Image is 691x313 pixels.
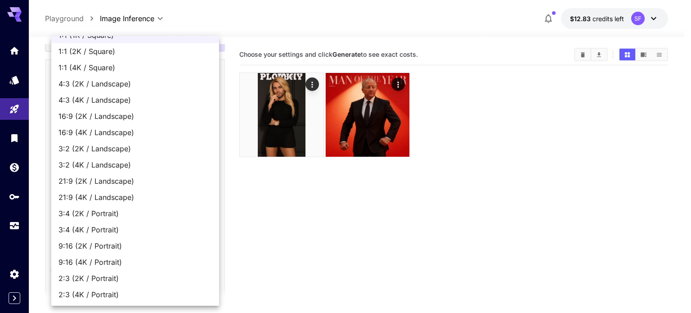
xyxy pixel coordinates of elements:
[58,159,212,170] span: 3:2 (4K / Landscape)
[58,289,212,300] span: 2:3 (4K / Portrait)
[58,78,212,89] span: 4:3 (2K / Landscape)
[58,62,212,73] span: 1:1 (4K / Square)
[58,224,212,235] span: 3:4 (4K / Portrait)
[58,273,212,284] span: 2:3 (2K / Portrait)
[58,208,212,219] span: 3:4 (2K / Portrait)
[58,192,212,203] span: 21:9 (4K / Landscape)
[58,257,212,268] span: 9:16 (4K / Portrait)
[58,46,212,57] span: 1:1 (2K / Square)
[58,111,212,122] span: 16:9 (2K / Landscape)
[58,143,212,154] span: 3:2 (2K / Landscape)
[58,127,212,138] span: 16:9 (4K / Landscape)
[58,176,212,186] span: 21:9 (2K / Landscape)
[58,240,212,251] span: 9:16 (2K / Portrait)
[58,95,212,105] span: 4:3 (4K / Landscape)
